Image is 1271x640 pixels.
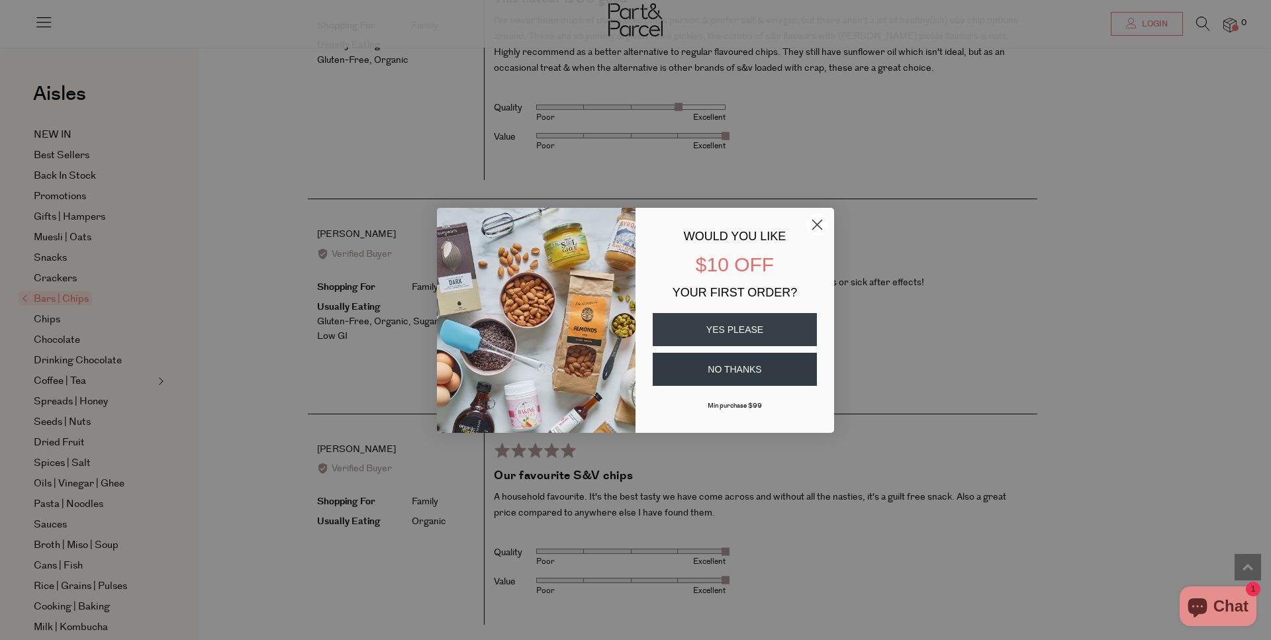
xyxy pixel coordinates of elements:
[1176,586,1260,629] inbox-online-store-chat: Shopify online store chat
[684,230,786,243] span: WOULD YOU LIKE
[673,286,798,299] span: YOUR FIRST ORDER?
[653,353,817,386] button: NO THANKS
[653,313,817,346] button: YES PLEASE
[708,401,762,410] span: Min purchase $99
[437,208,635,433] img: 43fba0fb-7538-40bc-babb-ffb1a4d097bc.jpeg
[696,253,774,275] span: $10 OFF
[806,213,829,236] button: Close dialog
